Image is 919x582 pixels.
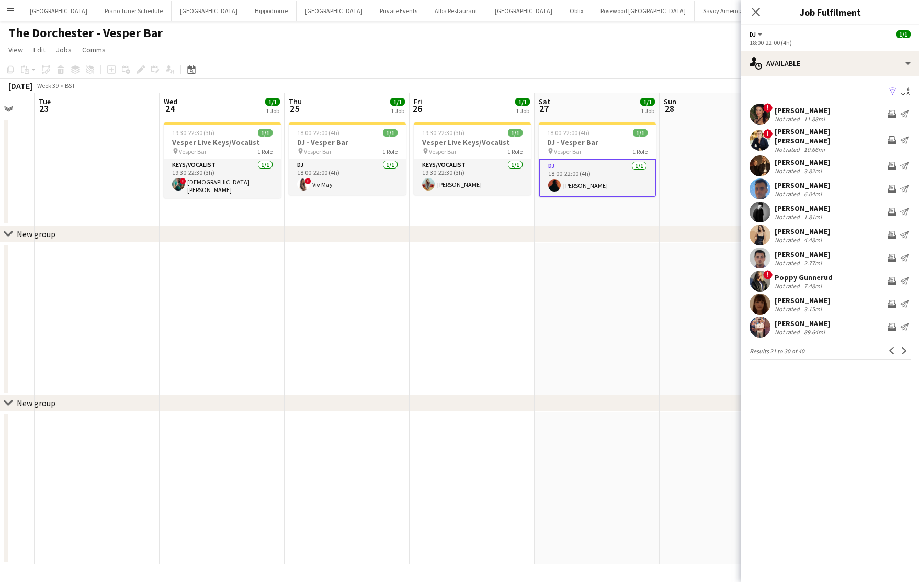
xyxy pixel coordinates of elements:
div: 18:00-22:00 (4h) [750,39,911,47]
span: 23 [37,103,51,115]
a: Jobs [52,43,76,57]
span: 1/1 [508,129,523,137]
div: 19:30-22:30 (3h)1/1Vesper Live Keys/Vocalist Vesper Bar1 RoleKeys/Vocalist1/119:30-22:30 (3h)[PER... [414,122,531,195]
div: BST [65,82,75,89]
span: 27 [537,103,550,115]
div: [PERSON_NAME] [775,181,830,190]
app-job-card: 18:00-22:00 (4h)1/1DJ - Vesper Bar Vesper Bar1 RoleDJ1/118:00-22:00 (4h)!Viv May [289,122,406,195]
span: 26 [412,103,422,115]
h3: Vesper Live Keys/Vocalist [164,138,281,147]
div: 1 Job [266,107,279,115]
div: [PERSON_NAME] [PERSON_NAME] [775,127,883,145]
div: New group [17,398,55,408]
div: Not rated [775,328,802,336]
span: Wed [164,97,177,106]
div: Not rated [775,190,802,198]
button: [GEOGRAPHIC_DATA] [486,1,561,21]
span: 1 Role [257,148,273,155]
div: 1.81mi [802,213,824,221]
span: 1/1 [383,129,398,137]
span: 1/1 [633,129,648,137]
span: Sat [539,97,550,106]
div: [PERSON_NAME] [775,106,830,115]
div: Not rated [775,305,802,313]
span: Vesper Bar [304,148,332,155]
div: [PERSON_NAME] [775,296,830,305]
span: DJ [750,30,756,38]
div: 3.15mi [802,305,824,313]
span: 1 Role [632,148,648,155]
a: View [4,43,27,57]
span: Results 21 to 30 of 40 [750,347,804,355]
span: Vesper Bar [429,148,457,155]
div: 3.82mi [802,167,824,175]
span: ! [763,270,773,279]
app-card-role: Keys/Vocalist1/119:30-22:30 (3h)[PERSON_NAME] [414,159,531,195]
app-card-role: Keys/Vocalist1/119:30-22:30 (3h)![DEMOGRAPHIC_DATA][PERSON_NAME] [164,159,281,198]
span: 1/1 [640,98,655,106]
a: Comms [78,43,110,57]
button: [GEOGRAPHIC_DATA] [297,1,371,21]
div: Available [741,51,919,76]
span: 19:30-22:30 (3h) [422,129,464,137]
span: 19:30-22:30 (3h) [172,129,214,137]
div: New group [17,229,55,239]
span: Week 39 [35,82,61,89]
button: Piano Tuner Schedule [96,1,172,21]
app-card-role: DJ1/118:00-22:00 (4h)!Viv May [289,159,406,195]
span: ! [763,129,773,139]
div: 2.77mi [802,259,824,267]
div: 7.48mi [802,282,824,290]
span: Jobs [56,45,72,54]
span: View [8,45,23,54]
div: Not rated [775,236,802,244]
div: [PERSON_NAME] [775,227,830,236]
div: Not rated [775,115,802,123]
h3: Job Fulfilment [741,5,919,19]
span: 18:00-22:00 (4h) [547,129,589,137]
button: Private Events [371,1,426,21]
app-job-card: 19:30-22:30 (3h)1/1Vesper Live Keys/Vocalist Vesper Bar1 RoleKeys/Vocalist1/119:30-22:30 (3h)![DE... [164,122,281,198]
a: Edit [29,43,50,57]
button: Savoy American Bar [695,1,766,21]
div: 89.64mi [802,328,827,336]
span: 28 [662,103,676,115]
div: Not rated [775,145,802,153]
span: 1/1 [515,98,530,106]
button: Alba Restaurant [426,1,486,21]
h1: The Dorchester - Vesper Bar [8,25,163,41]
span: 24 [162,103,177,115]
span: Vesper Bar [554,148,582,155]
h3: Vesper Live Keys/Vocalist [414,138,531,147]
span: Sun [664,97,676,106]
app-card-role: DJ1/118:00-22:00 (4h)[PERSON_NAME] [539,159,656,197]
span: 1/1 [896,30,911,38]
span: ! [180,178,186,184]
div: [PERSON_NAME] [775,319,830,328]
div: Poppy Gunnerud [775,273,833,282]
div: Not rated [775,282,802,290]
app-job-card: 18:00-22:00 (4h)1/1DJ - Vesper Bar Vesper Bar1 RoleDJ1/118:00-22:00 (4h)[PERSON_NAME] [539,122,656,197]
div: 10.66mi [802,145,827,153]
span: Fri [414,97,422,106]
span: 1 Role [382,148,398,155]
button: Hippodrome [246,1,297,21]
div: [PERSON_NAME] [775,204,830,213]
div: [PERSON_NAME] [775,250,830,259]
div: Not rated [775,259,802,267]
div: Not rated [775,213,802,221]
button: Rosewood [GEOGRAPHIC_DATA] [592,1,695,21]
div: 4.48mi [802,236,824,244]
span: 1/1 [265,98,280,106]
button: [GEOGRAPHIC_DATA] [172,1,246,21]
button: Oblix [561,1,592,21]
button: DJ [750,30,764,38]
div: 11.88mi [802,115,827,123]
span: 1 Role [507,148,523,155]
button: [GEOGRAPHIC_DATA] [21,1,96,21]
h3: DJ - Vesper Bar [289,138,406,147]
span: 1/1 [390,98,405,106]
div: Not rated [775,167,802,175]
